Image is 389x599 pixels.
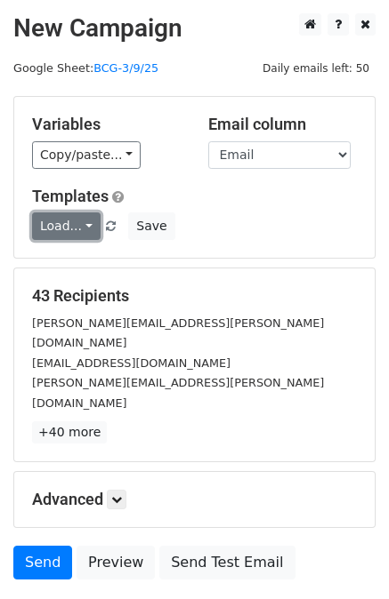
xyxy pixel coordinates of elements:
h5: 43 Recipients [32,286,357,306]
h2: New Campaign [13,13,376,44]
a: Send [13,546,72,579]
a: Send Test Email [159,546,295,579]
small: Google Sheet: [13,61,158,75]
a: Preview [77,546,155,579]
a: Daily emails left: 50 [256,61,376,75]
a: +40 more [32,421,107,443]
button: Save [128,212,174,240]
a: Copy/paste... [32,141,141,169]
small: [PERSON_NAME][EMAIL_ADDRESS][PERSON_NAME][DOMAIN_NAME] [32,376,324,410]
a: Load... [32,212,101,240]
small: [PERSON_NAME][EMAIL_ADDRESS][PERSON_NAME][DOMAIN_NAME] [32,316,324,350]
h5: Advanced [32,490,357,509]
iframe: Chat Widget [300,514,389,599]
h5: Email column [208,115,358,134]
a: Templates [32,187,109,205]
a: BCG-3/9/25 [93,61,158,75]
small: [EMAIL_ADDRESS][DOMAIN_NAME] [32,356,231,370]
h5: Variables [32,115,182,134]
span: Daily emails left: 50 [256,59,376,78]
